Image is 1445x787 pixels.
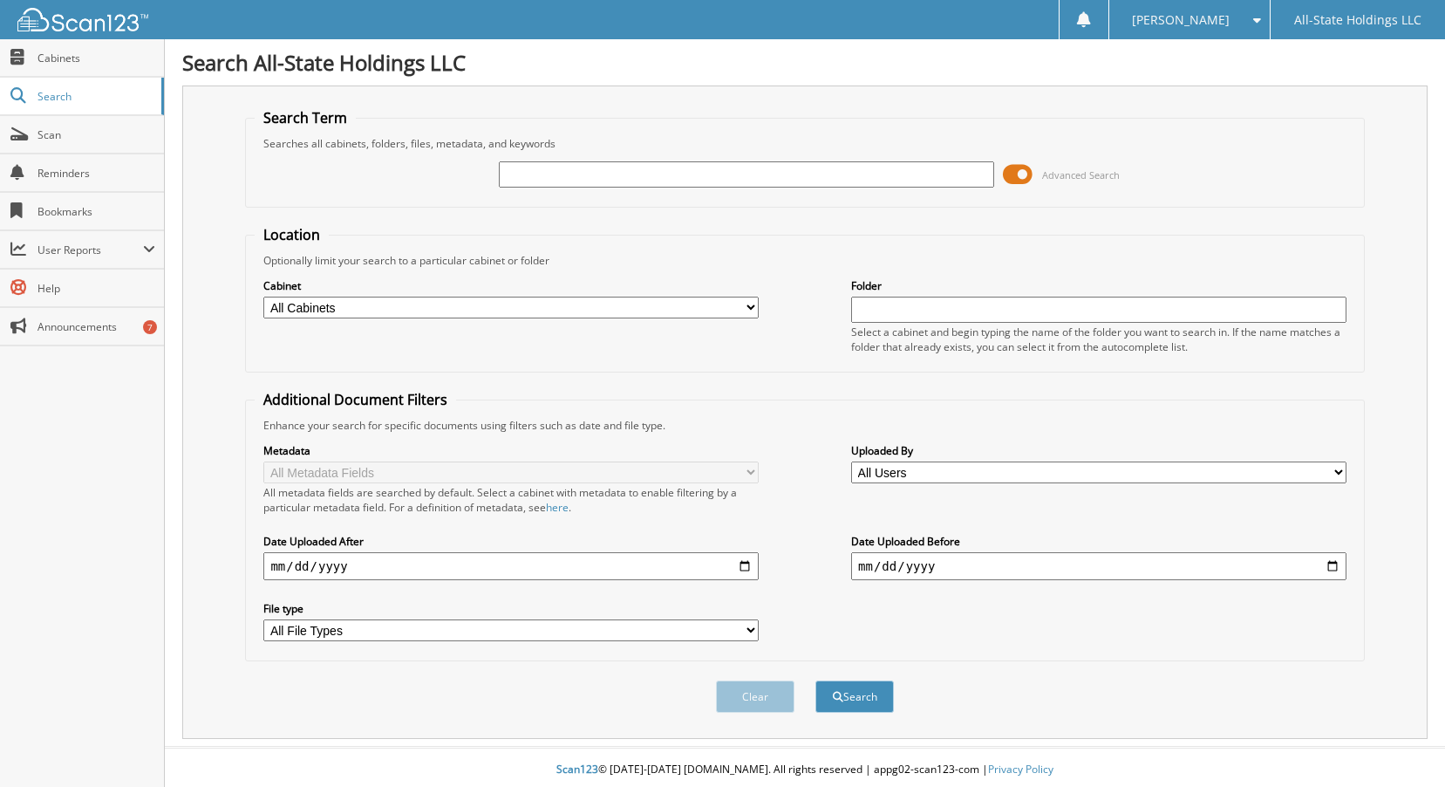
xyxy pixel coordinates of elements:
label: Date Uploaded After [263,534,759,549]
button: Clear [716,681,794,713]
label: Date Uploaded Before [851,534,1346,549]
span: User Reports [37,243,143,257]
legend: Search Term [255,108,356,127]
span: [PERSON_NAME] [1132,15,1230,25]
label: Folder [851,278,1346,293]
input: end [851,552,1346,580]
span: Search [37,89,153,104]
div: Searches all cabinets, folders, files, metadata, and keywords [255,136,1354,151]
a: here [546,500,569,515]
span: Cabinets [37,51,155,65]
label: Uploaded By [851,443,1346,458]
span: Advanced Search [1042,168,1120,181]
span: Scan123 [556,762,598,777]
legend: Additional Document Filters [255,390,456,409]
div: Optionally limit your search to a particular cabinet or folder [255,253,1354,268]
div: Select a cabinet and begin typing the name of the folder you want to search in. If the name match... [851,325,1346,354]
label: Cabinet [263,278,759,293]
span: All-State Holdings LLC [1294,15,1421,25]
legend: Location [255,225,329,244]
span: Reminders [37,166,155,181]
button: Search [815,681,894,713]
div: Enhance your search for specific documents using filters such as date and file type. [255,418,1354,433]
input: start [263,552,759,580]
label: Metadata [263,443,759,458]
div: 7 [143,320,157,334]
span: Bookmarks [37,204,155,219]
h1: Search All-State Holdings LLC [182,48,1428,77]
span: Help [37,281,155,296]
span: Announcements [37,319,155,334]
div: All metadata fields are searched by default. Select a cabinet with metadata to enable filtering b... [263,485,759,515]
label: File type [263,601,759,616]
a: Privacy Policy [988,762,1053,777]
span: Scan [37,127,155,142]
img: scan123-logo-white.svg [17,8,148,31]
